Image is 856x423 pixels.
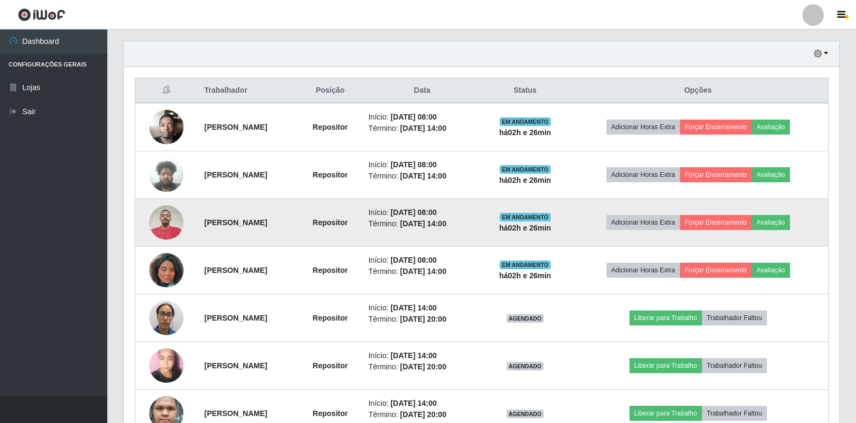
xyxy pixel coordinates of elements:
img: 1750798204685.jpeg [149,343,184,388]
strong: [PERSON_NAME] [204,314,267,322]
button: Avaliação [752,263,790,278]
time: [DATE] 20:00 [400,315,447,323]
li: Término: [368,218,475,229]
button: Forçar Encerramento [680,120,752,135]
strong: [PERSON_NAME] [204,409,267,418]
button: Liberar para Trabalho [630,310,702,325]
button: Trabalhador Faltou [702,358,767,373]
span: AGENDADO [507,314,544,323]
li: Início: [368,159,475,170]
strong: há 02 h e 26 min [499,224,551,232]
li: Término: [368,266,475,277]
button: Adicionar Horas Extra [606,263,680,278]
img: 1744637826389.jpeg [149,295,184,340]
li: Término: [368,170,475,182]
button: Forçar Encerramento [680,263,752,278]
time: [DATE] 08:00 [391,113,437,121]
time: [DATE] 08:00 [391,208,437,217]
th: Opções [568,78,828,103]
strong: Repositor [313,409,348,418]
strong: [PERSON_NAME] [204,218,267,227]
li: Início: [368,302,475,314]
time: [DATE] 20:00 [400,410,447,419]
li: Início: [368,255,475,266]
strong: Repositor [313,361,348,370]
img: 1748622275930.jpeg [149,152,184,197]
button: Forçar Encerramento [680,215,752,230]
span: AGENDADO [507,362,544,370]
li: Término: [368,123,475,134]
img: 1740137875720.jpeg [149,105,184,150]
th: Status [482,78,568,103]
li: Início: [368,398,475,409]
strong: Repositor [313,314,348,322]
strong: [PERSON_NAME] [204,361,267,370]
button: Forçar Encerramento [680,167,752,182]
button: Avaliação [752,215,790,230]
img: CoreUI Logo [18,8,65,21]
li: Término: [368,361,475,373]
th: Data [362,78,482,103]
strong: Repositor [313,170,348,179]
strong: há 02 h e 26 min [499,271,551,280]
li: Início: [368,350,475,361]
button: Adicionar Horas Extra [606,120,680,135]
strong: Repositor [313,218,348,227]
button: Trabalhador Faltou [702,406,767,421]
time: [DATE] 14:00 [391,399,437,407]
button: Adicionar Horas Extra [606,167,680,182]
strong: Repositor [313,123,348,131]
strong: [PERSON_NAME] [204,266,267,274]
li: Término: [368,409,475,420]
strong: há 02 h e 26 min [499,128,551,137]
time: [DATE] 14:00 [400,124,447,132]
button: Avaliação [752,167,790,182]
time: [DATE] 08:00 [391,160,437,169]
strong: [PERSON_NAME] [204,170,267,179]
span: AGENDADO [507,410,544,418]
button: Liberar para Trabalho [630,358,702,373]
strong: há 02 h e 26 min [499,176,551,184]
time: [DATE] 14:00 [400,172,447,180]
th: Posição [298,78,362,103]
strong: Repositor [313,266,348,274]
button: Liberar para Trabalho [630,406,702,421]
time: [DATE] 14:00 [400,267,447,276]
span: EM ANDAMENTO [500,213,551,221]
li: Início: [368,112,475,123]
time: [DATE] 20:00 [400,362,447,371]
strong: [PERSON_NAME] [204,123,267,131]
button: Avaliação [752,120,790,135]
time: [DATE] 08:00 [391,256,437,264]
time: [DATE] 14:00 [391,351,437,360]
img: 1752871343659.jpeg [149,240,184,301]
li: Início: [368,207,475,218]
li: Término: [368,314,475,325]
img: 1752325710297.jpeg [149,200,184,246]
span: EM ANDAMENTO [500,117,551,126]
th: Trabalhador [198,78,298,103]
button: Trabalhador Faltou [702,310,767,325]
button: Adicionar Horas Extra [606,215,680,230]
time: [DATE] 14:00 [400,219,447,228]
span: EM ANDAMENTO [500,165,551,174]
time: [DATE] 14:00 [391,303,437,312]
span: EM ANDAMENTO [500,261,551,269]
